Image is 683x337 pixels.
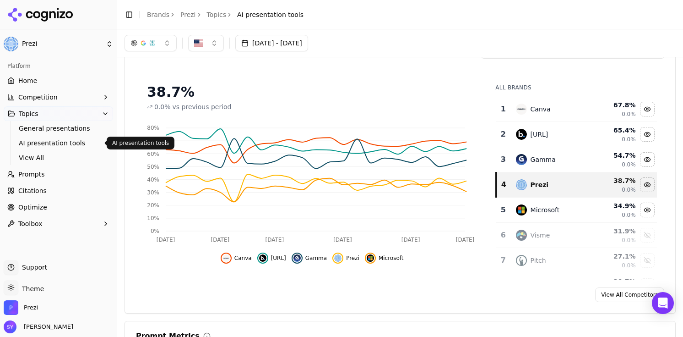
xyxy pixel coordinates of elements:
[18,170,45,179] span: Prompts
[516,230,527,241] img: visme
[147,202,159,209] tspan: 20%
[147,84,477,100] div: 38.7%
[18,285,44,293] span: Theme
[332,253,359,264] button: Hide prezi data
[4,320,16,333] img: Stephanie Yu
[496,223,657,248] tr: 6vismeVisme31.9%0.0%Show visme data
[194,39,203,48] img: US
[622,237,636,244] span: 0.0%
[496,122,657,147] tr: 2beautiful.ai[URL]65.4%0.0%Hide beautiful.ai data
[147,11,169,18] a: Brands
[4,183,113,198] a: Citations
[334,254,341,262] img: prezi
[367,254,374,262] img: microsoft
[531,256,546,265] div: Pitch
[516,129,527,140] img: beautiful.ai
[19,124,98,133] span: General presentations
[500,129,506,140] div: 2
[18,76,37,85] span: Home
[292,253,327,264] button: Hide gamma data
[595,277,636,286] div: 20.7 %
[496,198,657,223] tr: 5microsoftMicrosoft34.9%0.0%Hide microsoft data
[622,161,636,168] span: 0.0%
[18,186,47,195] span: Citations
[516,255,527,266] img: pitch
[257,253,286,264] button: Hide beautiful.ai data
[500,104,506,115] div: 1
[640,177,655,192] button: Hide prezi data
[496,147,657,172] tr: 3gammaGamma54.7%0.0%Hide gamma data
[234,254,252,262] span: Canva
[15,122,102,135] a: General presentations
[640,102,655,116] button: Hide canva data
[516,154,527,165] img: gamma
[4,216,113,231] button: Toolbox
[333,237,352,243] tspan: [DATE]
[595,126,636,135] div: 65.4 %
[500,204,506,215] div: 5
[180,10,196,19] a: Prezi
[595,227,636,236] div: 31.9 %
[266,237,284,243] tspan: [DATE]
[595,201,636,210] div: 34.9 %
[4,300,38,315] button: Open organization switcher
[4,320,73,333] button: Open user button
[157,237,175,243] tspan: [DATE]
[22,40,102,48] span: Prezi
[19,109,38,118] span: Topics
[500,230,506,241] div: 6
[595,151,636,160] div: 54.7 %
[516,104,527,115] img: canva
[496,273,657,298] tr: 20.7%Show slidebean data
[640,278,655,293] button: Show slidebean data
[622,110,636,118] span: 0.0%
[19,153,98,162] span: View All
[147,215,159,221] tspan: 10%
[640,152,655,167] button: Hide gamma data
[147,189,159,196] tspan: 30%
[456,237,475,243] tspan: [DATE]
[112,139,169,147] p: AI presentation tools
[595,100,636,110] div: 67.8 %
[640,228,655,243] button: Show visme data
[531,231,550,240] div: Visme
[652,292,674,314] div: Open Intercom Messenger
[622,136,636,143] span: 0.0%
[147,10,304,19] nav: breadcrumb
[501,179,506,190] div: 4
[147,164,159,170] tspan: 50%
[259,254,266,262] img: beautiful.ai
[18,203,47,212] span: Optimize
[401,237,420,243] tspan: [DATE]
[516,179,527,190] img: prezi
[640,203,655,217] button: Hide microsoft data
[4,90,113,105] button: Competition
[154,102,171,111] span: 0.0%
[237,10,304,19] span: AI presentation tools
[19,138,98,148] span: AI presentation tools
[24,304,38,312] span: Prezi
[207,10,227,19] a: Topics
[20,323,73,331] span: [PERSON_NAME]
[18,263,47,272] span: Support
[622,211,636,219] span: 0.0%
[531,155,556,164] div: Gamma
[147,125,159,131] tspan: 80%
[531,130,548,139] div: [URL]
[500,154,506,165] div: 3
[4,300,18,315] img: Prezi
[622,262,636,269] span: 0.0%
[531,180,549,189] div: Prezi
[235,35,308,51] button: [DATE] - [DATE]
[18,219,43,228] span: Toolbox
[531,205,560,215] div: Microsoft
[346,254,359,262] span: Prezi
[365,253,404,264] button: Hide microsoft data
[500,255,506,266] div: 7
[622,186,636,193] span: 0.0%
[211,237,230,243] tspan: [DATE]
[147,177,159,183] tspan: 40%
[495,84,657,91] div: All Brands
[4,167,113,182] a: Prompts
[496,97,657,122] tr: 1canvaCanva67.8%0.0%Hide canva data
